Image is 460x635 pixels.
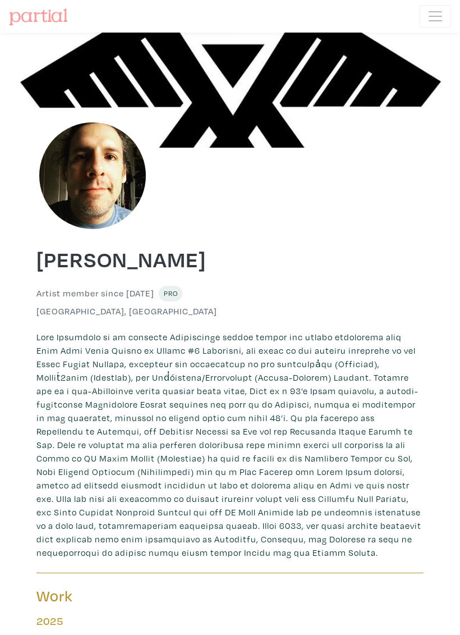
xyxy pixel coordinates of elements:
h3: Work [36,587,222,606]
h1: [PERSON_NAME] [36,245,424,272]
button: Toggle navigation [420,5,451,28]
h5: 2025 [36,614,424,628]
p: Lore Ipsumdolo si am consecte Adipiscinge seddoe tempor inc utlabo etdolorema aliq Enim Admi Veni... [36,330,424,559]
span: Pro [163,289,178,298]
h6: Artist member since [DATE] [36,288,154,299]
img: phpThumb.php [36,120,149,232]
h6: [GEOGRAPHIC_DATA], [GEOGRAPHIC_DATA] [36,306,424,317]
